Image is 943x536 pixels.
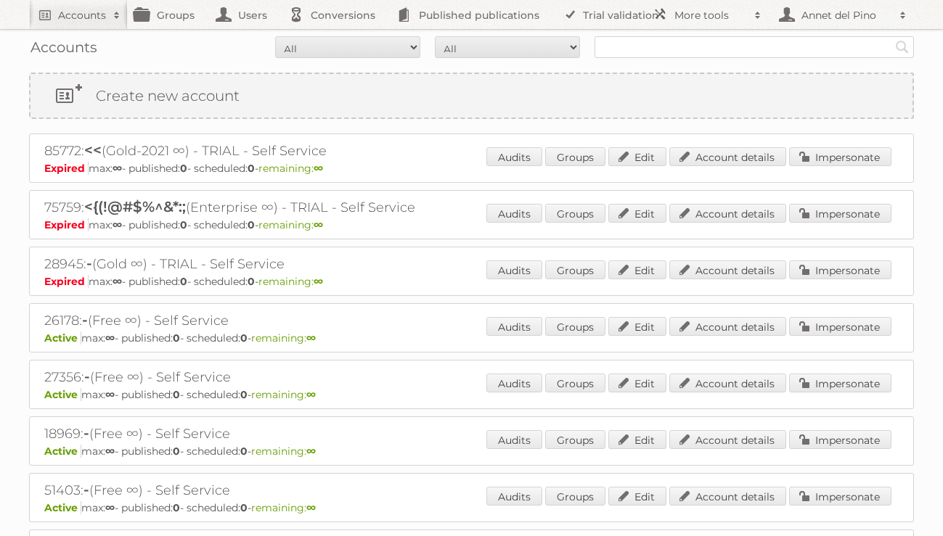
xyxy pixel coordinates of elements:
[306,388,316,401] strong: ∞
[180,218,187,231] strong: 0
[306,445,316,458] strong: ∞
[314,275,323,288] strong: ∞
[44,218,89,231] span: Expired
[44,501,899,514] p: max: - published: - scheduled: -
[105,501,115,514] strong: ∞
[258,275,323,288] span: remaining:
[44,388,81,401] span: Active
[545,487,605,506] a: Groups
[486,487,542,506] a: Audits
[44,275,89,288] span: Expired
[545,204,605,223] a: Groups
[44,388,899,401] p: max: - published: - scheduled: -
[789,204,891,223] a: Impersonate
[608,260,666,279] a: Edit
[248,275,255,288] strong: 0
[891,36,913,58] input: Search
[240,445,248,458] strong: 0
[545,147,605,166] a: Groups
[105,445,115,458] strong: ∞
[306,331,316,345] strong: ∞
[486,374,542,392] a: Audits
[44,162,89,175] span: Expired
[44,331,81,345] span: Active
[84,198,186,215] span: <{(!@#$%^&*:;
[44,424,552,443] h2: 18969: (Free ∞) - Self Service
[486,430,542,449] a: Audits
[258,218,323,231] span: remaining:
[44,331,899,345] p: max: - published: - scheduled: -
[608,487,666,506] a: Edit
[44,218,899,231] p: max: - published: - scheduled: -
[669,430,786,449] a: Account details
[240,388,248,401] strong: 0
[486,147,542,166] a: Audits
[669,374,786,392] a: Account details
[251,501,316,514] span: remaining:
[44,275,899,288] p: max: - published: - scheduled: -
[486,317,542,336] a: Audits
[258,162,323,175] span: remaining:
[44,162,899,175] p: max: - published: - scheduled: -
[486,260,542,279] a: Audits
[44,141,552,160] h2: 85772: (Gold-2021 ∞) - TRIAL - Self Service
[251,388,316,401] span: remaining:
[44,445,81,458] span: Active
[248,218,255,231] strong: 0
[105,331,115,345] strong: ∞
[545,317,605,336] a: Groups
[44,481,552,500] h2: 51403: (Free ∞) - Self Service
[669,147,786,166] a: Account details
[84,368,90,385] span: -
[173,445,180,458] strong: 0
[44,501,81,514] span: Active
[105,388,115,401] strong: ∞
[44,311,552,330] h2: 26178: (Free ∞) - Self Service
[669,487,786,506] a: Account details
[798,8,892,22] h2: Annet del Pino
[83,481,89,498] span: -
[789,317,891,336] a: Impersonate
[86,255,92,272] span: -
[251,331,316,345] span: remaining:
[669,260,786,279] a: Account details
[113,162,122,175] strong: ∞
[173,388,180,401] strong: 0
[608,204,666,223] a: Edit
[789,487,891,506] a: Impersonate
[608,374,666,392] a: Edit
[306,501,316,514] strong: ∞
[789,374,891,392] a: Impersonate
[240,501,248,514] strong: 0
[83,424,89,442] span: -
[44,255,552,273] h2: 28945: (Gold ∞) - TRIAL - Self Service
[608,317,666,336] a: Edit
[82,311,88,329] span: -
[84,141,102,159] span: <<
[674,8,747,22] h2: More tools
[486,204,542,223] a: Audits
[44,445,899,458] p: max: - published: - scheduled: -
[180,162,187,175] strong: 0
[44,368,552,387] h2: 27356: (Free ∞) - Self Service
[545,430,605,449] a: Groups
[314,162,323,175] strong: ∞
[173,331,180,345] strong: 0
[248,162,255,175] strong: 0
[608,147,666,166] a: Edit
[251,445,316,458] span: remaining:
[173,501,180,514] strong: 0
[669,317,786,336] a: Account details
[545,374,605,392] a: Groups
[608,430,666,449] a: Edit
[58,8,106,22] h2: Accounts
[30,74,913,117] a: Create new account
[545,260,605,279] a: Groups
[789,147,891,166] a: Impersonate
[789,260,891,279] a: Impersonate
[314,218,323,231] strong: ∞
[669,204,786,223] a: Account details
[113,218,122,231] strong: ∞
[44,198,552,217] h2: 75759: (Enterprise ∞) - TRIAL - Self Service
[240,331,248,345] strong: 0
